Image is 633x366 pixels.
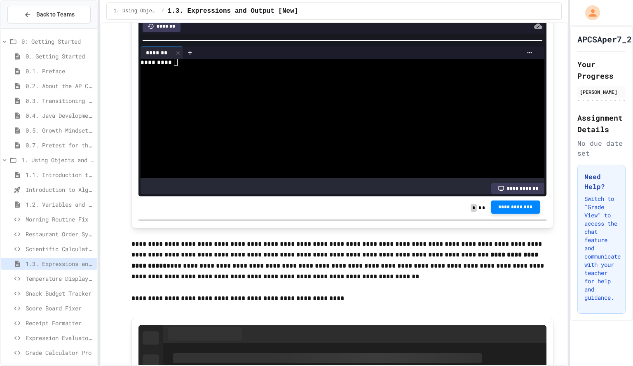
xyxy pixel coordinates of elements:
span: Back to Teams [36,10,75,19]
div: My Account [577,3,602,22]
span: 0.4. Java Development Environments [26,111,94,120]
span: Restaurant Order System [26,230,94,238]
p: Switch to "Grade View" to access the chat feature and communicate with your teacher for help and ... [584,195,619,302]
span: 0.3. Transitioning from AP CSP to AP CSA [26,96,94,105]
span: 0.5. Growth Mindset and Pair Programming [26,126,94,135]
h3: Need Help? [584,172,619,191]
span: / [161,8,164,14]
span: Scientific Calculator [26,245,94,253]
h2: Your Progress [577,58,626,82]
span: 1.1. Introduction to Algorithms, Programming, and Compilers [26,170,94,179]
span: 0.2. About the AP CSA Exam [26,82,94,90]
span: 1.3. Expressions and Output [New] [168,6,298,16]
span: Snack Budget Tracker [26,289,94,298]
div: No due date set [577,138,626,158]
span: 1.3. Expressions and Output [New] [26,259,94,268]
span: 0.1. Preface [26,67,94,75]
span: 0.7. Pretest for the AP CSA Exam [26,141,94,149]
span: 1. Using Objects and Methods [21,156,94,164]
span: Score Board Fixer [26,304,94,312]
span: 0: Getting Started [21,37,94,46]
div: [PERSON_NAME] [580,88,623,96]
span: Receipt Formatter [26,319,94,327]
span: Morning Routine Fix [26,215,94,224]
span: 0. Getting Started [26,52,94,61]
span: Grade Calculator Pro [26,348,94,357]
button: Back to Teams [7,6,91,23]
span: Expression Evaluator Fix [26,333,94,342]
span: 1. Using Objects and Methods [113,8,158,14]
h2: Assignment Details [577,112,626,135]
span: 1.2. Variables and Data Types [26,200,94,209]
span: Temperature Display Fix [26,274,94,283]
span: Introduction to Algorithms, Programming, and Compilers [26,185,94,194]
